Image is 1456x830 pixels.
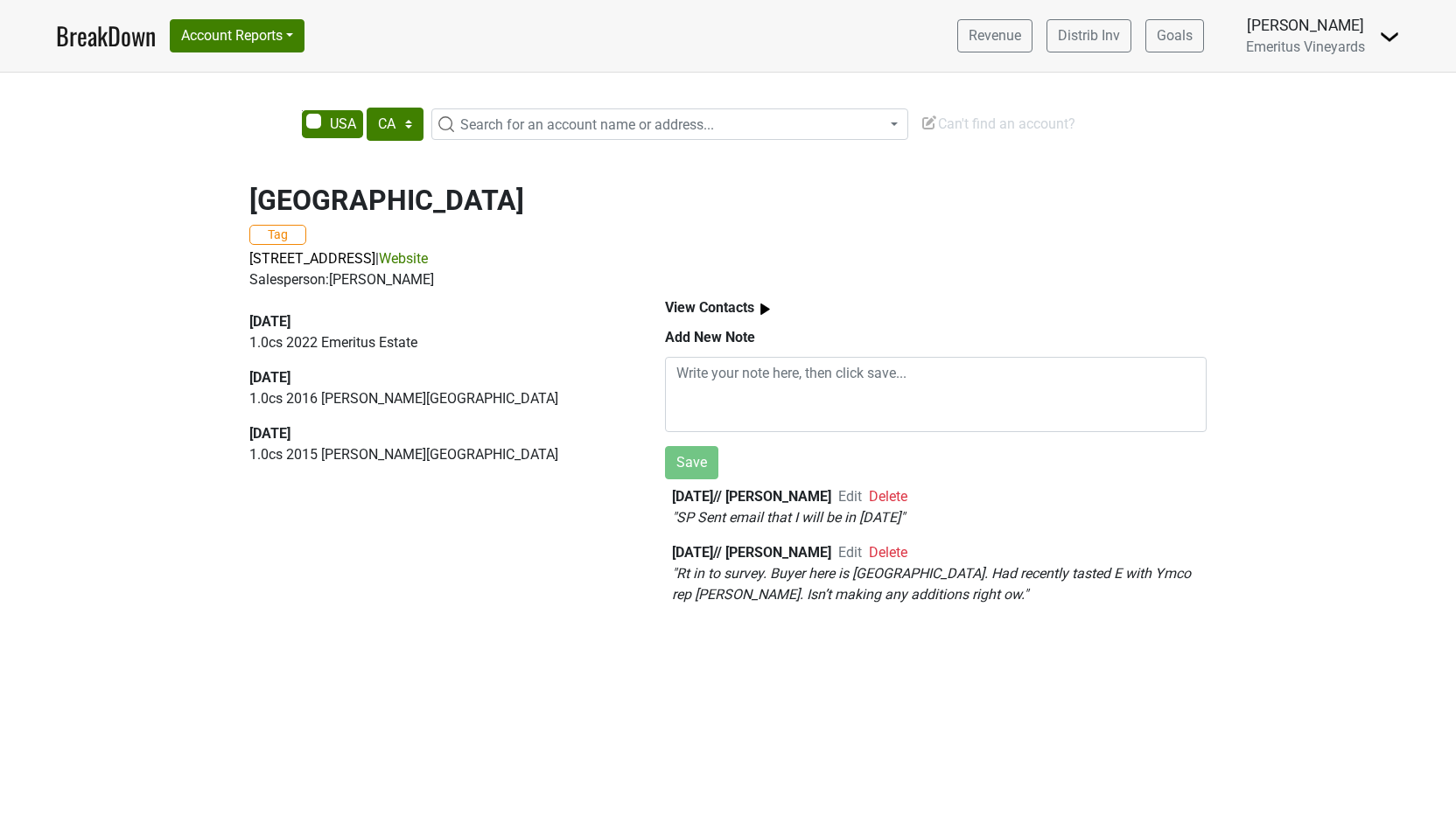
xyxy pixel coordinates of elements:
span: Edit [838,544,862,561]
span: Delete [869,488,907,505]
h2: [GEOGRAPHIC_DATA] [249,184,1207,217]
div: Salesperson: [PERSON_NAME] [249,269,1207,290]
div: [DATE] [249,367,625,388]
div: [DATE] [249,423,625,444]
span: Delete [869,544,907,561]
span: Search for an account name or address... [460,116,714,133]
p: 1.0 cs 2015 [PERSON_NAME][GEOGRAPHIC_DATA] [249,444,625,465]
a: BreakDown [56,17,156,54]
b: Add New Note [665,329,755,345]
p: | [249,248,1207,269]
b: [DATE] // [PERSON_NAME] [672,544,831,561]
span: Edit [838,488,862,505]
a: [STREET_ADDRESS] [249,250,375,267]
span: Can't find an account? [920,115,1075,132]
b: View Contacts [665,299,754,316]
em: " SP Sent email that I will be in [DATE] " [672,509,905,526]
img: arrow_right.svg [754,298,776,320]
button: Tag [249,225,306,245]
em: " Rt in to survey. Buyer here is [GEOGRAPHIC_DATA]. Had recently tasted E with Ymco rep [PERSON_N... [672,565,1191,603]
p: 1.0 cs 2022 Emeritus Estate [249,332,625,353]
div: [DATE] [249,311,625,332]
a: Distrib Inv [1046,19,1131,52]
div: [PERSON_NAME] [1246,14,1365,37]
span: Emeritus Vineyards [1246,38,1365,55]
a: Goals [1145,19,1204,52]
a: Website [379,250,428,267]
img: Edit [920,114,938,131]
a: Revenue [957,19,1032,52]
img: Dropdown Menu [1379,26,1400,47]
button: Save [665,446,718,479]
p: 1.0 cs 2016 [PERSON_NAME][GEOGRAPHIC_DATA] [249,388,625,409]
b: [DATE] // [PERSON_NAME] [672,488,831,505]
button: Account Reports [170,19,304,52]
